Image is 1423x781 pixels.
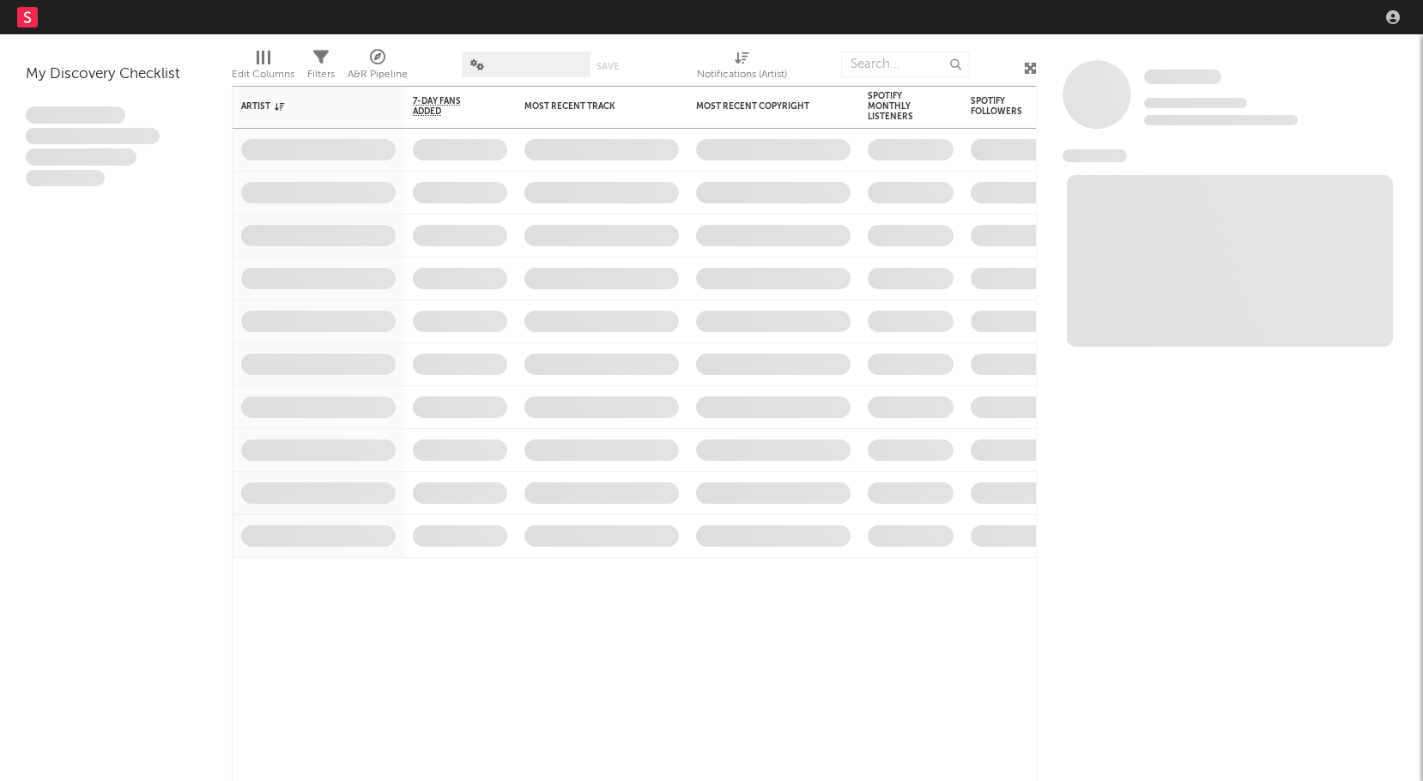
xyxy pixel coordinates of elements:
[26,128,160,145] span: Integer aliquet in purus et
[524,101,653,112] div: Most Recent Track
[348,64,408,85] div: A&R Pipeline
[596,62,619,71] button: Save
[1144,69,1221,86] a: Some Artist
[868,91,928,122] div: Spotify Monthly Listeners
[307,43,335,93] div: Filters
[26,170,105,187] span: Aliquam viverra
[1144,70,1221,84] span: Some Artist
[241,101,370,112] div: Artist
[413,96,481,117] span: 7-Day Fans Added
[307,64,335,85] div: Filters
[26,148,136,166] span: Praesent ac interdum
[26,106,125,124] span: Lorem ipsum dolor
[1144,98,1247,108] span: Tracking Since: [DATE]
[697,43,787,93] div: Notifications (Artist)
[696,101,825,112] div: Most Recent Copyright
[348,43,408,93] div: A&R Pipeline
[232,43,294,93] div: Edit Columns
[1063,149,1127,162] span: News Feed
[697,64,787,85] div: Notifications (Artist)
[1144,115,1298,125] span: 0 fans last week
[971,96,1031,117] div: Spotify Followers
[26,64,206,85] div: My Discovery Checklist
[841,51,970,77] input: Search...
[232,64,294,85] div: Edit Columns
